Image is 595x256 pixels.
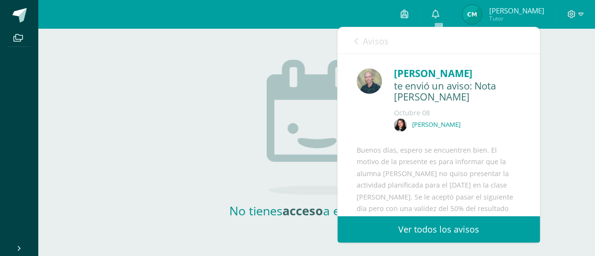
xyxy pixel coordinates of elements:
span: [PERSON_NAME] [489,6,544,15]
div: te envió un aviso: Nota de Inglés [394,80,521,103]
strong: acceso [282,202,323,219]
span: Avisos [363,35,389,47]
p: [PERSON_NAME] [412,121,460,129]
div: [PERSON_NAME] [394,66,521,81]
img: 5e8fb905cc6aa46706d5e7d96f398eea.png [462,5,482,24]
div: Octubre 08 [394,108,521,118]
a: Ver todos los avisos [337,216,540,243]
img: no_activities.png [267,60,367,195]
h2: No tienes a esta sección. [221,202,413,219]
img: 2ce56af55f8577288ec8a564b8ff19e7.png [394,119,407,132]
img: 83f23ec6884ac7d04a70a46ce6654aab.png [357,68,382,94]
span: Tutor [489,14,544,22]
